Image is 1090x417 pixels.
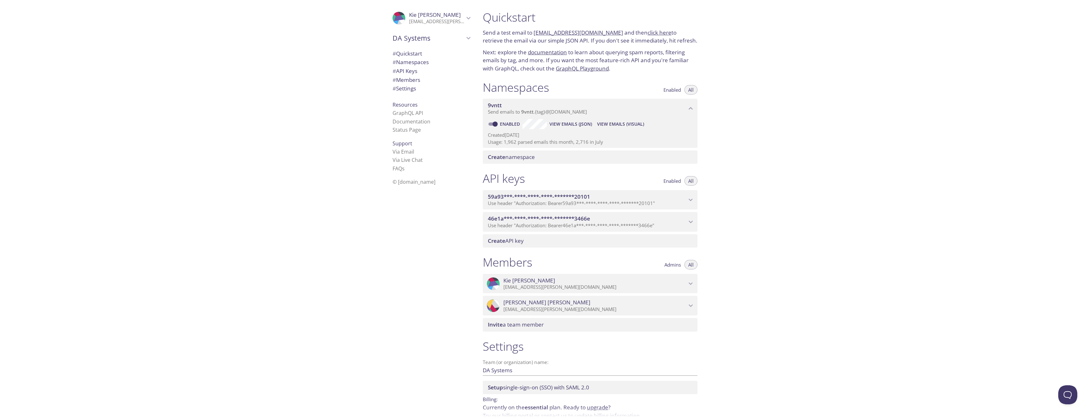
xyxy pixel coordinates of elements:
iframe: Help Scout Beacon - Open [1058,385,1077,404]
button: All [684,260,697,269]
span: namespace [488,153,535,161]
p: Billing: [483,394,697,403]
span: Kie [PERSON_NAME] [503,277,555,284]
span: Create [488,237,505,244]
div: Create namespace [483,150,697,164]
label: Team (or organization) name: [483,360,549,365]
div: Rob Gardner [483,296,697,315]
span: Settings [393,85,416,92]
button: All [684,176,697,186]
div: Kie Baker [483,274,697,294]
button: View Emails (Visual) [595,119,647,129]
a: GraphQL Playground [556,65,609,72]
div: Members [387,76,475,84]
span: Send emails to . {tag} @[DOMAIN_NAME] [488,109,587,115]
span: Support [393,140,412,147]
span: Create [488,153,505,161]
a: click here [648,29,671,36]
p: Send a test email to and then to retrieve the email via our simple JSON API. If you don't see it ... [483,29,697,45]
p: [EMAIL_ADDRESS][PERSON_NAME][DOMAIN_NAME] [409,18,464,25]
span: DA Systems [393,34,464,43]
button: All [684,85,697,95]
span: a team member [488,321,544,328]
div: 9vntt namespace [483,99,697,118]
span: s [402,165,405,172]
div: DA Systems [387,30,475,46]
div: Invite a team member [483,318,697,331]
span: Members [393,76,420,83]
a: upgrade [587,404,608,411]
div: Create API Key [483,234,697,248]
span: Invite [488,321,503,328]
div: Namespaces [387,58,475,67]
a: Enabled [499,121,522,127]
span: # [393,76,396,83]
span: # [393,50,396,57]
span: Setup [488,384,503,391]
p: Created [DATE] [488,132,692,138]
h1: Settings [483,339,697,354]
button: Admins [661,260,685,269]
p: [EMAIL_ADDRESS][PERSON_NAME][DOMAIN_NAME] [503,306,687,313]
a: Status Page [393,126,421,133]
h1: Quickstart [483,10,697,24]
span: Kie [PERSON_NAME] [409,11,461,18]
span: [PERSON_NAME] [PERSON_NAME] [503,299,590,306]
span: # [393,58,396,66]
p: Next: explore the to learn about querying spam reports, filtering emails by tag, and more. If you... [483,48,697,73]
span: Ready to ? [563,404,610,411]
span: API Keys [393,67,417,75]
button: Enabled [660,176,685,186]
div: Team Settings [387,84,475,93]
h1: Namespaces [483,80,549,95]
div: Setup SSO [483,381,697,394]
span: © [DOMAIN_NAME] [393,178,435,185]
span: 9vntt [521,109,534,115]
span: # [393,67,396,75]
span: Quickstart [393,50,422,57]
span: API key [488,237,524,244]
span: # [393,85,396,92]
a: Via Email [393,148,414,155]
a: FAQ [393,165,405,172]
div: Kie Baker [387,8,475,29]
a: documentation [528,49,567,56]
span: Namespaces [393,58,429,66]
h1: API keys [483,171,525,186]
p: [EMAIL_ADDRESS][PERSON_NAME][DOMAIN_NAME] [503,284,687,290]
span: essential [525,404,548,411]
span: View Emails (JSON) [549,120,592,128]
div: Quickstart [387,49,475,58]
span: 9vntt [488,102,502,109]
h1: Members [483,255,532,269]
button: View Emails (JSON) [547,119,595,129]
button: Enabled [660,85,685,95]
a: Via Live Chat [393,156,423,163]
span: Resources [393,101,418,108]
a: GraphQL API [393,109,423,116]
a: [EMAIL_ADDRESS][DOMAIN_NAME] [534,29,623,36]
span: single-sign-on (SSO) with SAML 2.0 [488,384,589,391]
div: API Keys [387,67,475,76]
span: View Emails (Visual) [597,120,644,128]
p: Usage: 1,962 parsed emails this month, 2,716 in July [488,139,692,145]
a: Documentation [393,118,430,125]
